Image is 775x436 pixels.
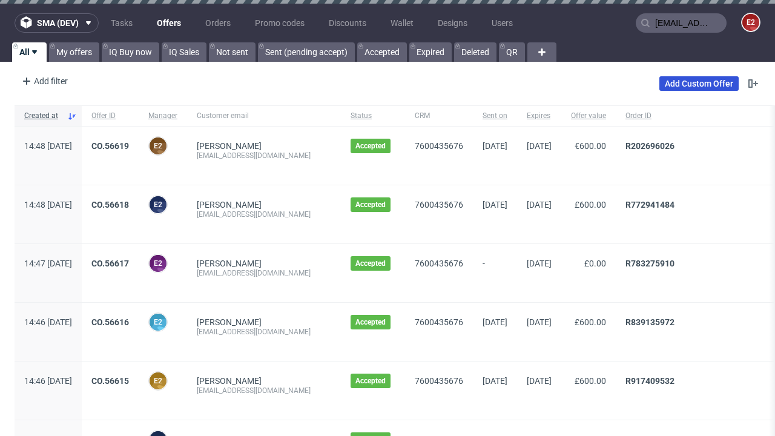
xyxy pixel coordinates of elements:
a: Add Custom Offer [659,76,739,91]
a: [PERSON_NAME] [197,317,262,327]
a: 7600435676 [415,141,463,151]
figcaption: e2 [150,314,167,331]
span: [DATE] [527,376,552,386]
span: [DATE] [483,376,507,386]
a: Expired [409,42,452,62]
a: 7600435676 [415,259,463,268]
span: Order ID [625,111,758,121]
a: CO.56618 [91,200,129,210]
a: Users [484,13,520,33]
a: CO.56619 [91,141,129,151]
div: [EMAIL_ADDRESS][DOMAIN_NAME] [197,327,331,337]
span: 14:47 [DATE] [24,259,72,268]
span: [DATE] [483,317,507,327]
span: [DATE] [527,259,552,268]
a: R839135972 [625,317,674,327]
a: IQ Sales [162,42,206,62]
span: Accepted [355,376,386,386]
div: [EMAIL_ADDRESS][DOMAIN_NAME] [197,151,331,160]
a: Deleted [454,42,496,62]
div: [EMAIL_ADDRESS][DOMAIN_NAME] [197,210,331,219]
a: 7600435676 [415,317,463,327]
span: Accepted [355,200,386,210]
a: [PERSON_NAME] [197,141,262,151]
a: CO.56616 [91,317,129,327]
span: Offer ID [91,111,129,121]
span: - [483,259,507,288]
div: [EMAIL_ADDRESS][DOMAIN_NAME] [197,268,331,278]
a: 7600435676 [415,200,463,210]
figcaption: e2 [150,255,167,272]
a: Discounts [322,13,374,33]
div: Add filter [17,71,70,91]
a: Offers [150,13,188,33]
span: £600.00 [575,317,606,327]
a: Orders [198,13,238,33]
a: CO.56617 [91,259,129,268]
span: 14:46 [DATE] [24,376,72,386]
span: Expires [527,111,552,121]
span: 14:48 [DATE] [24,200,72,210]
a: Accepted [357,42,407,62]
a: CO.56615 [91,376,129,386]
a: Wallet [383,13,421,33]
span: Offer value [571,111,606,121]
a: R202696026 [625,141,674,151]
a: [PERSON_NAME] [197,376,262,386]
span: [DATE] [527,200,552,210]
div: [EMAIL_ADDRESS][DOMAIN_NAME] [197,386,331,395]
span: Manager [148,111,177,121]
span: Customer email [197,111,331,121]
button: sma (dev) [15,13,99,33]
a: All [12,42,47,62]
span: £600.00 [575,376,606,386]
a: Promo codes [248,13,312,33]
span: sma (dev) [37,19,79,27]
span: Sent on [483,111,507,121]
span: Accepted [355,259,386,268]
span: CRM [415,111,463,121]
span: 14:46 [DATE] [24,317,72,327]
span: £600.00 [575,200,606,210]
a: R783275910 [625,259,674,268]
a: Designs [430,13,475,33]
a: [PERSON_NAME] [197,200,262,210]
span: [DATE] [527,317,552,327]
a: [PERSON_NAME] [197,259,262,268]
span: Accepted [355,141,386,151]
span: 14:48 [DATE] [24,141,72,151]
a: Tasks [104,13,140,33]
a: R772941484 [625,200,674,210]
a: R917409532 [625,376,674,386]
span: [DATE] [483,200,507,210]
span: Status [351,111,395,121]
span: [DATE] [483,141,507,151]
span: €600.00 [575,141,606,151]
a: QR [499,42,525,62]
figcaption: e2 [150,196,167,213]
span: £0.00 [584,259,606,268]
a: Sent (pending accept) [258,42,355,62]
a: IQ Buy now [102,42,159,62]
a: 7600435676 [415,376,463,386]
span: Created at [24,111,62,121]
figcaption: e2 [150,372,167,389]
figcaption: e2 [150,137,167,154]
a: Not sent [209,42,256,62]
figcaption: e2 [742,14,759,31]
span: Accepted [355,317,386,327]
a: My offers [49,42,99,62]
span: [DATE] [527,141,552,151]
